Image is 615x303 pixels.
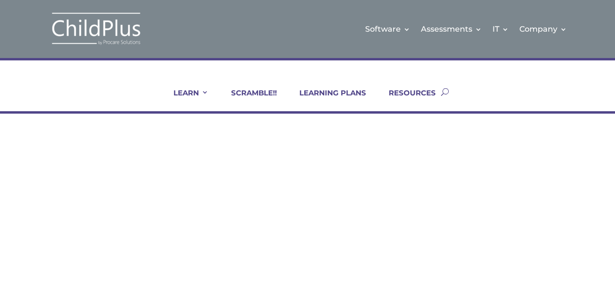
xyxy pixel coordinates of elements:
[365,10,410,48] a: Software
[161,88,209,111] a: LEARN
[421,10,482,48] a: Assessments
[287,88,366,111] a: LEARNING PLANS
[519,10,567,48] a: Company
[219,88,277,111] a: SCRAMBLE!!
[377,88,436,111] a: RESOURCES
[492,10,509,48] a: IT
